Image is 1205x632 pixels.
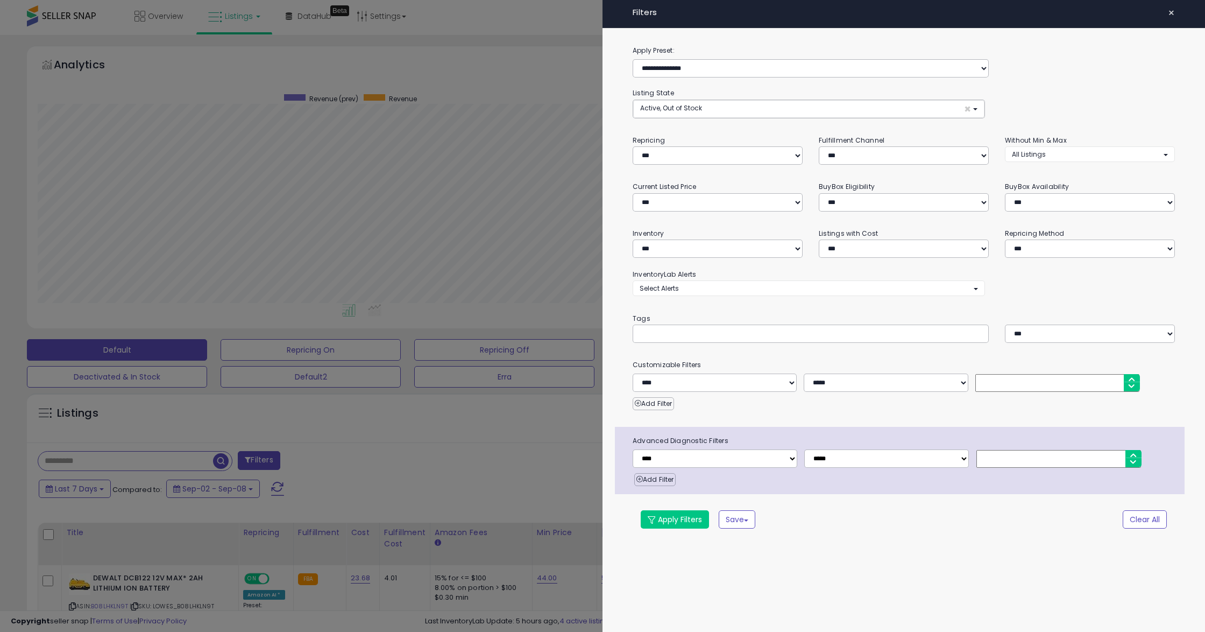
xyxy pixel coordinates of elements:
[633,136,665,145] small: Repricing
[625,435,1185,447] span: Advanced Diagnostic Filters
[634,473,676,486] button: Add Filter
[625,313,1183,325] small: Tags
[640,103,702,113] span: Active, Out of Stock
[633,280,985,296] button: Select Alerts
[1012,150,1046,159] span: All Listings
[633,229,664,238] small: Inventory
[633,182,696,191] small: Current Listed Price
[719,510,755,529] button: Save
[819,136,884,145] small: Fulfillment Channel
[1164,5,1179,20] button: ×
[641,510,709,529] button: Apply Filters
[633,88,674,97] small: Listing State
[819,229,878,238] small: Listings with Cost
[625,45,1183,57] label: Apply Preset:
[1005,136,1067,145] small: Without Min & Max
[1005,229,1065,238] small: Repricing Method
[633,100,984,118] button: Active, Out of Stock ×
[633,397,674,410] button: Add Filter
[819,182,875,191] small: BuyBox Eligibility
[1123,510,1167,529] button: Clear All
[640,284,679,293] span: Select Alerts
[633,8,1175,17] h4: Filters
[1168,5,1175,20] span: ×
[625,359,1183,371] small: Customizable Filters
[1005,182,1069,191] small: BuyBox Availability
[1005,146,1175,162] button: All Listings
[633,270,696,279] small: InventoryLab Alerts
[964,103,971,115] span: ×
